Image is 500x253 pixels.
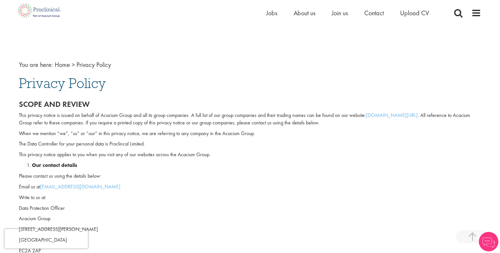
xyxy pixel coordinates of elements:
[19,172,481,180] p: Please contact us using the details below:
[19,236,481,244] p: [GEOGRAPHIC_DATA]
[40,183,120,190] a: [EMAIL_ADDRESS][DOMAIN_NAME]
[19,112,481,127] p: This privacy notice is issued on behalf of Acacium Group and all its group companies. A full list...
[266,9,277,17] a: Jobs
[19,140,481,148] p: The Data Controller for your personal data is Proclincal Limited.
[294,9,315,17] a: About us
[19,60,53,69] span: You are here:
[19,205,481,212] p: Data Protection Officer
[19,194,481,201] p: Write to us at:
[19,183,481,191] p: Email us at
[76,60,111,69] span: Privacy Policy
[364,9,384,17] a: Contact
[19,215,481,222] p: Acacium Group
[19,226,481,233] p: [STREET_ADDRESS][PERSON_NAME]
[19,74,106,92] span: Privacy Policy
[332,9,348,17] a: Join us
[55,60,70,69] a: breadcrumb link
[479,232,498,251] img: Chatbot
[32,162,77,169] strong: Our contact details
[366,112,418,119] a: [DOMAIN_NAME][URL]
[400,9,429,17] a: Upload CV
[19,151,481,158] p: This privacy notice applies to you when you visit any of our websites across the Acacium Group.
[19,130,481,137] p: When we mention “we”, “us” or “our” in this privacy notice, we are referring to any company in th...
[19,100,481,108] h2: Scope and review
[72,60,75,69] span: >
[5,229,88,248] iframe: reCAPTCHA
